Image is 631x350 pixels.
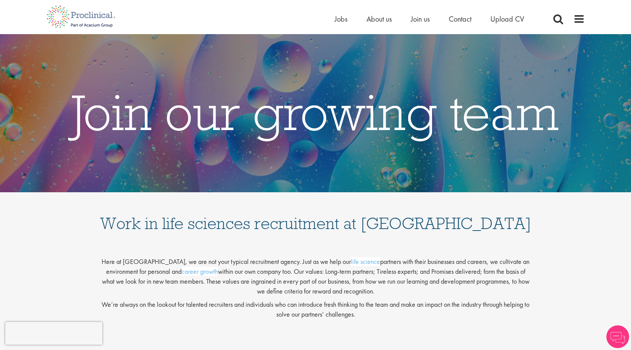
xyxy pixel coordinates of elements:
img: Chatbot [606,325,629,348]
a: career growth [182,267,218,276]
a: Join us [411,14,430,24]
a: About us [366,14,392,24]
a: life science [351,257,380,266]
a: Jobs [335,14,348,24]
h1: Work in life sciences recruitment at [GEOGRAPHIC_DATA] [100,200,532,232]
a: Upload CV [490,14,524,24]
a: Contact [449,14,471,24]
p: Here at [GEOGRAPHIC_DATA], we are not your typical recruitment agency. Just as we help our partne... [100,251,532,296]
p: We’re always on the lookout for talented recruiters and individuals who can introduce fresh think... [100,300,532,319]
iframe: reCAPTCHA [5,322,102,345]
